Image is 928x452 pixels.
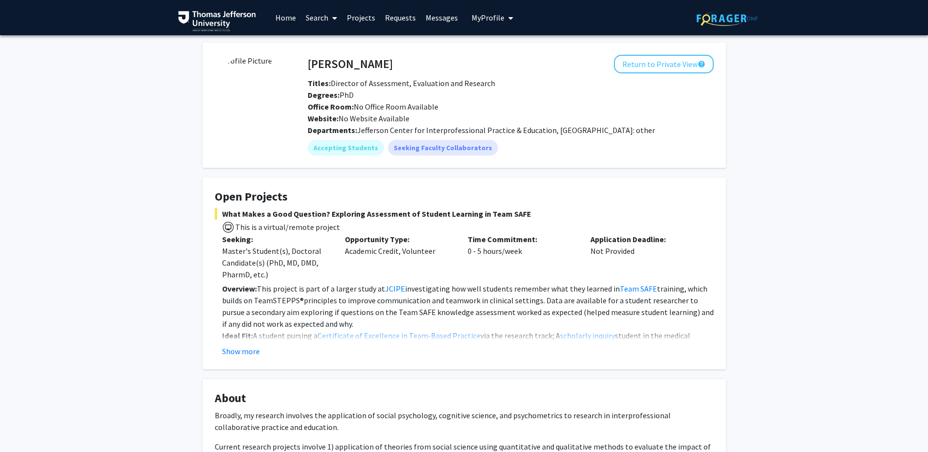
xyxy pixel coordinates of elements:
[560,331,615,340] a: scholarly inquiry
[342,0,380,35] a: Projects
[460,233,583,280] div: 0 - 5 hours/week
[7,408,42,445] iframe: Chat
[338,233,460,280] div: Academic Credit, Volunteer
[308,55,393,73] h4: [PERSON_NAME]
[222,233,330,245] p: Seeking:
[178,11,256,31] img: Thomas Jefferson University Logo
[301,0,342,35] a: Search
[590,233,699,245] p: Application Deadline:
[215,409,714,433] p: Broadly, my research involves the application of social psychology, cognitive science, and psycho...
[697,11,758,26] img: ForagerOne Logo
[271,0,301,35] a: Home
[308,90,340,100] b: Degrees:
[215,391,714,406] h4: About
[380,0,421,35] a: Requests
[300,295,304,305] span: ®
[357,125,655,135] span: Jefferson Center for Interprofessional Practice & Education, [GEOGRAPHIC_DATA]: other
[215,208,714,220] span: What Makes a Good Question? Exploring Assessment of Student Learning in Team SAFE
[308,102,354,112] b: Office Room:
[620,284,657,294] a: Team SAFE
[614,55,714,73] button: Return to Private View
[222,331,253,340] strong: Ideal Fit:
[308,102,438,112] span: No Office Room Available
[222,345,260,357] button: Show more
[308,113,409,123] span: No Website Available
[308,140,384,156] mat-chip: Accepting Students
[222,330,714,353] p: A student pursing a via the research track; A student in the medical education track; No prior re...
[421,0,463,35] a: Messages
[308,125,357,135] b: Departments:
[222,245,330,280] div: Master's Student(s), Doctoral Candidate(s) (PhD, MD, DMD, PharmD, etc.)
[308,90,354,100] span: PhD
[385,284,405,294] a: JCIPE
[583,233,706,280] div: Not Provided
[308,78,331,88] b: Titles:
[388,140,498,156] mat-chip: Seeking Faculty Collaborators
[234,222,340,232] span: This is a virtual/remote project
[472,13,504,23] span: My Profile
[468,233,576,245] p: Time Commitment:
[345,233,453,245] p: Opportunity Type:
[308,113,339,123] b: Website:
[215,190,714,204] h4: Open Projects
[222,283,714,330] p: This project is part of a larger study at investigating how well students remember what they lear...
[698,58,705,70] mat-icon: help
[222,284,257,294] strong: Overview:
[317,331,480,340] a: Certificate of Excellence in Team-Based Practice
[308,78,495,88] span: Director of Assessment, Evaluation and Research
[215,55,288,128] img: Profile Picture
